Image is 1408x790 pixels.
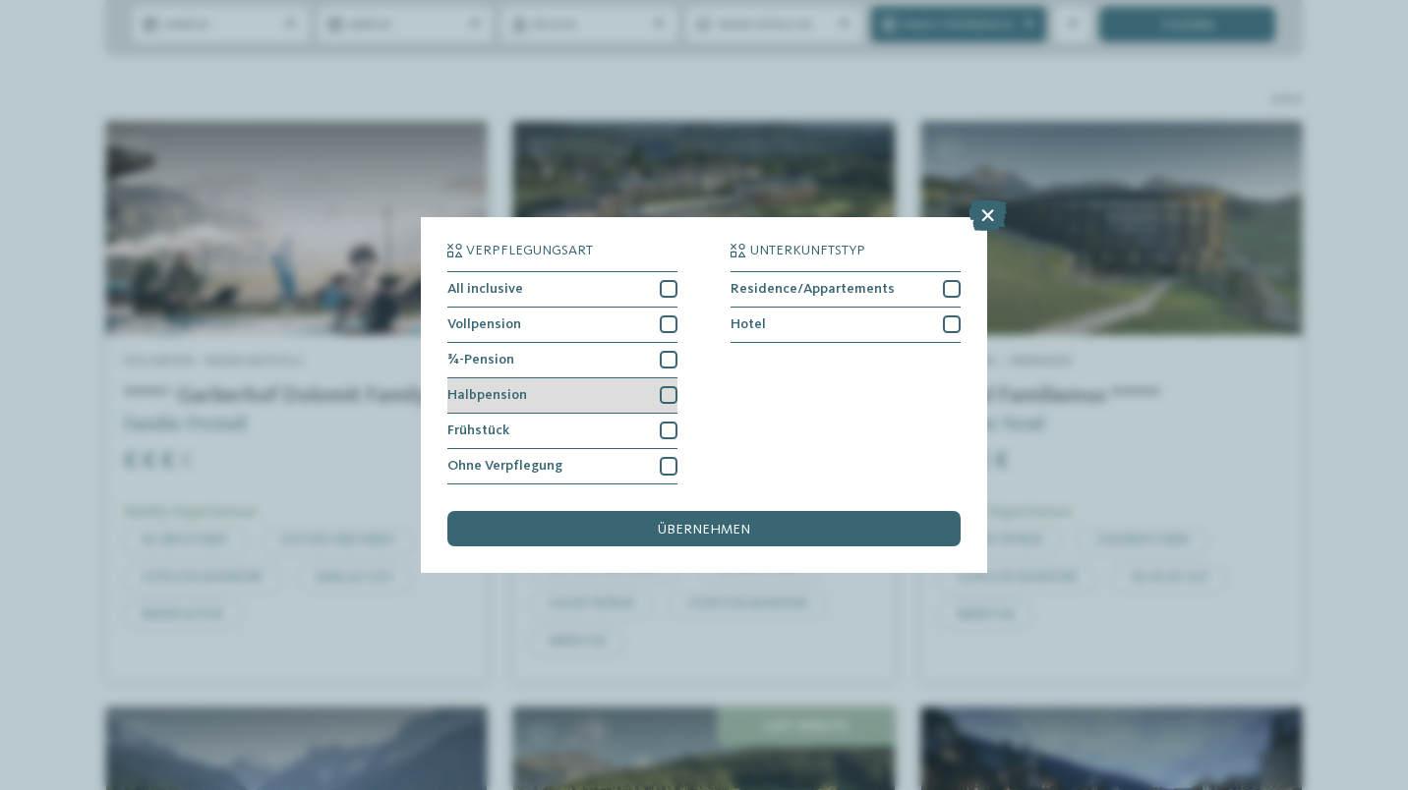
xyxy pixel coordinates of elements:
[447,353,514,367] span: ¾-Pension
[658,523,750,536] span: übernehmen
[750,244,865,257] span: Unterkunftstyp
[447,423,509,437] span: Frühstück
[466,244,593,257] span: Verpflegungsart
[447,388,527,402] span: Halbpension
[731,317,766,331] span: Hotel
[731,282,895,296] span: Residence/Appartements
[447,317,521,331] span: Vollpension
[447,282,523,296] span: All inclusive
[447,459,562,473] span: Ohne Verpflegung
